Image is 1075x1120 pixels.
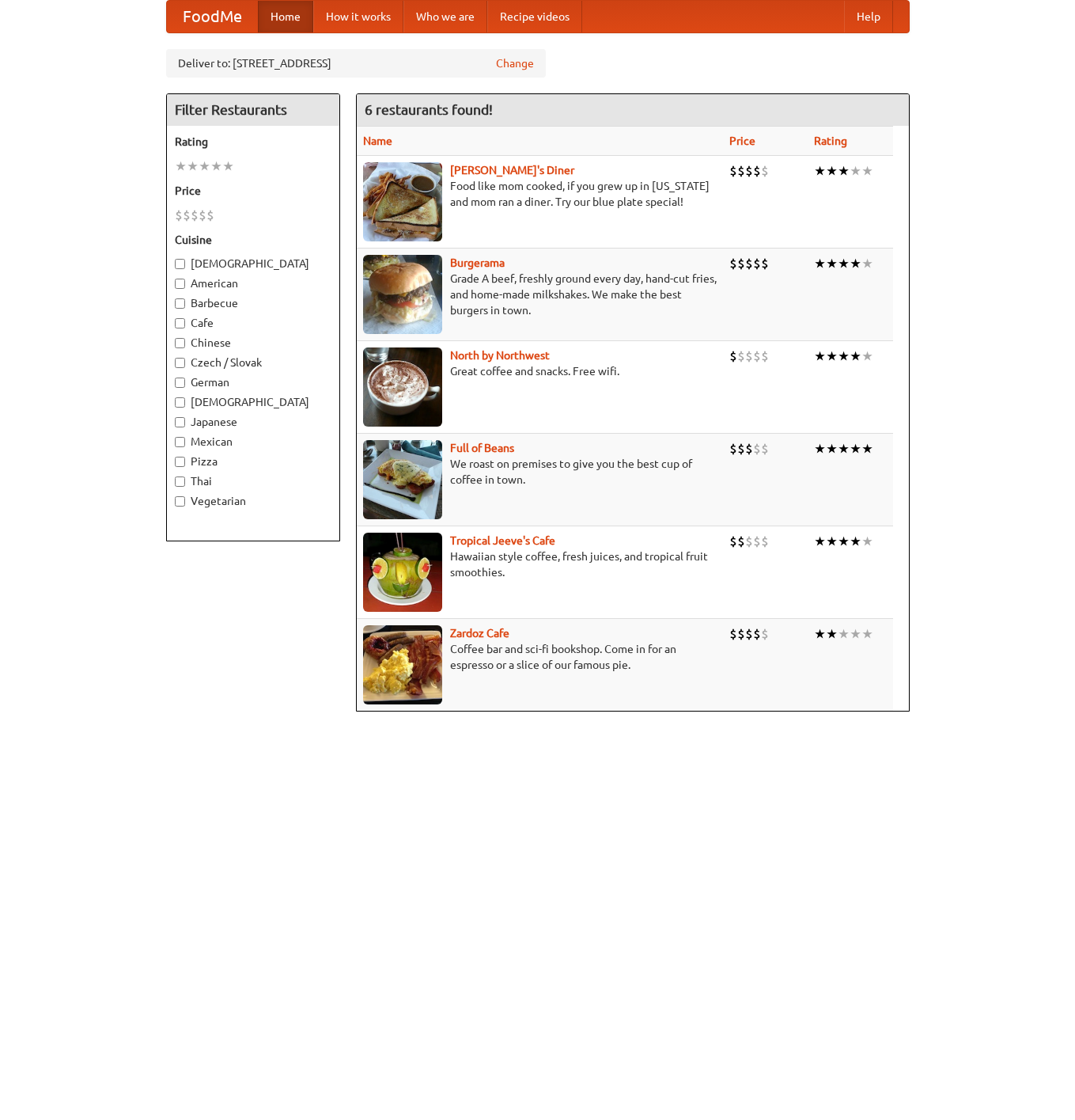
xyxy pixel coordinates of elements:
[313,1,403,32] a: How it works
[258,1,313,32] a: Home
[175,437,185,447] input: Mexican
[175,355,331,370] label: Czech / Slovak
[363,456,717,488] p: We roast on premises to give you the best cup of coffee in town.
[745,255,753,272] li: $
[363,533,442,612] img: jeeves.jpg
[729,533,737,550] li: $
[175,295,331,311] label: Barbecue
[363,135,392,147] a: Name
[844,1,893,32] a: Help
[166,49,546,78] div: Deliver to: [STREET_ADDRESS]
[175,493,331,509] label: Vegetarian
[737,347,745,365] li: $
[175,358,185,368] input: Czech / Slovak
[761,533,769,550] li: $
[737,533,745,550] li: $
[175,394,331,410] label: [DEMOGRAPHIC_DATA]
[729,162,737,180] li: $
[861,255,873,272] li: ★
[761,255,769,272] li: $
[175,256,331,271] label: [DEMOGRAPHIC_DATA]
[175,298,185,309] input: Barbecue
[753,625,761,643] li: $
[175,315,331,331] label: Cafe
[838,347,850,365] li: ★
[175,378,185,388] input: German
[814,135,847,147] a: Rating
[761,162,769,180] li: $
[850,347,861,365] li: ★
[450,256,505,269] b: Burgerama
[191,207,199,224] li: $
[175,183,331,199] h5: Price
[838,255,850,272] li: ★
[175,338,185,348] input: Chinese
[745,162,753,180] li: $
[363,625,442,704] img: zardoz.jpg
[745,347,753,365] li: $
[175,397,185,408] input: [DEMOGRAPHIC_DATA]
[363,641,717,673] p: Coffee bar and sci-fi bookshop. Come in for an espresso or a slice of our famous pie.
[814,625,826,643] li: ★
[745,533,753,550] li: $
[175,207,183,224] li: $
[861,625,873,643] li: ★
[745,625,753,643] li: $
[761,440,769,457] li: $
[838,533,850,550] li: ★
[363,549,717,580] p: Hawaiian style coffee, fresh juices, and tropical fruit smoothies.
[826,533,838,550] li: ★
[363,363,717,379] p: Great coffee and snacks. Free wifi.
[753,162,761,180] li: $
[363,271,717,318] p: Grade A beef, freshly ground every day, hand-cut fries, and home-made milkshakes. We make the bes...
[814,440,826,457] li: ★
[838,625,850,643] li: ★
[175,454,331,469] label: Pizza
[363,255,442,334] img: burgerama.jpg
[737,255,745,272] li: $
[175,279,185,289] input: American
[175,473,331,489] label: Thai
[222,158,234,175] li: ★
[175,496,185,507] input: Vegetarian
[745,440,753,457] li: $
[187,158,199,175] li: ★
[450,349,550,362] b: North by Northwest
[450,627,509,640] a: Zardoz Cafe
[838,162,850,180] li: ★
[175,457,185,467] input: Pizza
[737,440,745,457] li: $
[363,178,717,210] p: Food like mom cooked, if you grew up in [US_STATE] and mom ran a diner. Try our blue plate special!
[175,434,331,450] label: Mexican
[753,255,761,272] li: $
[753,347,761,365] li: $
[167,1,258,32] a: FoodMe
[737,162,745,180] li: $
[450,164,574,177] a: [PERSON_NAME]'s Diner
[365,102,493,117] ng-pluralize: 6 restaurants found!
[363,162,442,241] img: sallys.jpg
[175,232,331,248] h5: Cuisine
[175,259,185,269] input: [DEMOGRAPHIC_DATA]
[729,135,755,147] a: Price
[450,534,555,547] a: Tropical Jeeve's Cafe
[826,625,838,643] li: ★
[450,442,514,454] a: Full of Beans
[826,162,838,180] li: ★
[737,625,745,643] li: $
[814,533,826,550] li: ★
[753,533,761,550] li: $
[850,255,861,272] li: ★
[850,162,861,180] li: ★
[183,207,191,224] li: $
[729,440,737,457] li: $
[814,347,826,365] li: ★
[826,347,838,365] li: ★
[175,275,331,291] label: American
[363,347,442,427] img: north.jpg
[175,417,185,427] input: Japanese
[838,440,850,457] li: ★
